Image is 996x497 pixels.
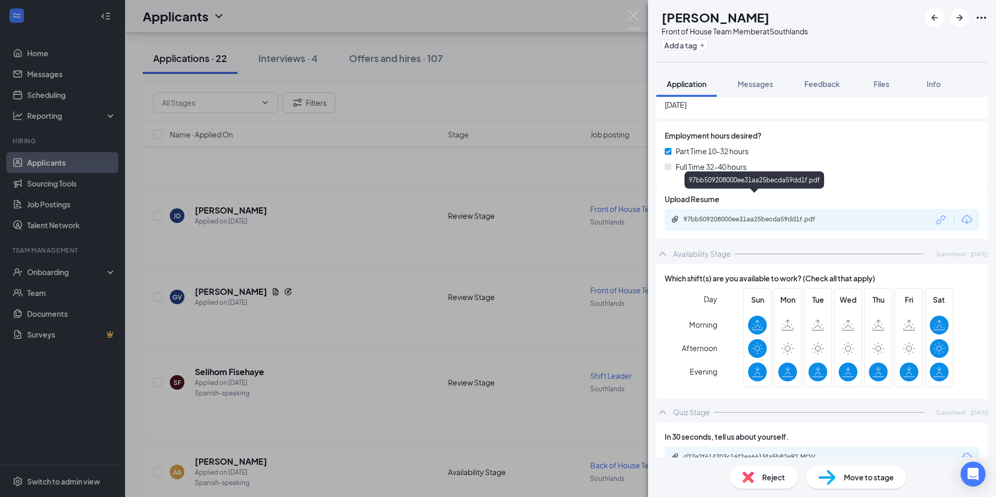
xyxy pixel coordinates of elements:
[671,453,679,461] svg: Paperclip
[689,315,717,334] span: Morning
[953,11,966,24] svg: ArrowRight
[671,215,679,223] svg: Paperclip
[935,213,948,227] svg: Link
[683,215,829,223] div: 97bb509208000ee31aa25becda59dd1f.pdf
[950,8,969,27] button: ArrowRight
[656,247,669,260] svg: ChevronUp
[673,249,731,259] div: Availability Stage
[975,11,988,24] svg: Ellipses
[662,40,708,51] button: PlusAdd a tag
[665,272,875,284] span: Which shift(s) are you available to work? (Check all that apply)
[684,171,824,189] div: 97bb509208000ee31aa25becda59dd1f.pdf
[936,250,966,258] span: Submitted:
[665,99,979,110] span: [DATE]
[762,471,785,483] span: Reject
[869,294,888,305] span: Thu
[844,471,894,483] span: Move to stage
[738,79,773,89] span: Messages
[656,406,669,418] svg: ChevronUp
[839,294,857,305] span: Wed
[970,408,988,417] span: [DATE]
[778,294,797,305] span: Mon
[662,26,808,36] div: Front of House Team Member at Southlands
[961,451,973,464] svg: Download
[665,193,719,205] span: Upload Resume
[748,294,767,305] span: Sun
[683,453,829,461] div: d27e2f614703c16f2ea6615fa5b82e92.MOV
[874,79,889,89] span: Files
[673,407,710,417] div: Quiz Stage
[682,339,717,357] span: Afternoon
[704,293,717,305] span: Day
[671,215,840,225] a: Paperclip97bb509208000ee31aa25becda59dd1f.pdf
[690,362,717,381] span: Evening
[961,214,973,226] svg: Download
[930,294,949,305] span: Sat
[676,161,746,172] span: Full Time 32-40 hours
[970,250,988,258] span: [DATE]
[676,145,749,157] span: Part Time 10-32 hours
[927,79,941,89] span: Info
[808,294,827,305] span: Tue
[665,431,789,442] span: In 30 seconds, tell us about yourself.
[665,130,762,141] span: Employment hours desired?
[928,11,941,24] svg: ArrowLeftNew
[961,462,986,487] div: Open Intercom Messenger
[804,79,840,89] span: Feedback
[671,453,840,463] a: Paperclipd27e2f614703c16f2ea6615fa5b82e92.MOV
[699,42,705,48] svg: Plus
[900,294,918,305] span: Fri
[925,8,944,27] button: ArrowLeftNew
[936,408,966,417] span: Submitted:
[667,79,706,89] span: Application
[662,8,769,26] h1: [PERSON_NAME]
